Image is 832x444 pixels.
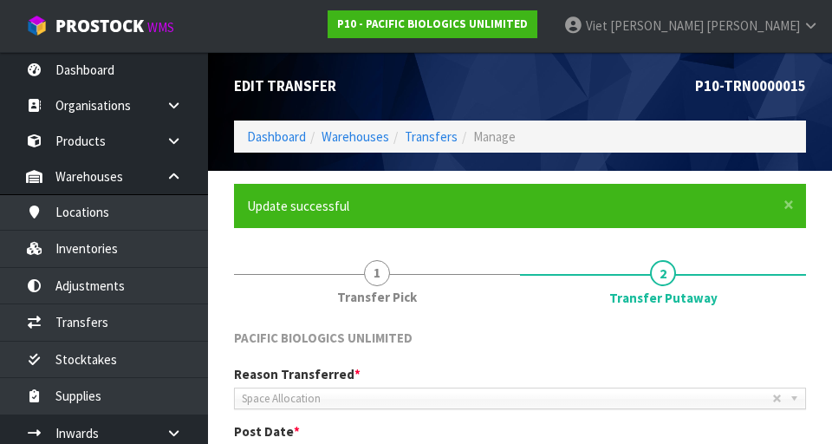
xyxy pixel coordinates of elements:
span: Transfer Pick [337,288,417,306]
span: Space Allocation [242,388,772,409]
span: Viet [PERSON_NAME] [586,17,704,34]
span: PACIFIC BIOLOGICS UNLIMITED [234,330,413,346]
small: WMS [147,19,174,36]
span: 1 [364,260,390,286]
span: [PERSON_NAME] [706,17,800,34]
span: P10-TRN0000015 [695,76,806,95]
span: Transfer Putaway [609,289,718,307]
span: Update successful [247,198,349,214]
a: Warehouses [322,128,389,145]
img: cube-alt.png [26,15,48,36]
a: Dashboard [247,128,306,145]
label: Reason Transferred [234,365,361,383]
span: Manage [473,128,516,145]
a: P10 - PACIFIC BIOLOGICS UNLIMITED [328,10,537,38]
span: Edit Transfer [234,76,336,95]
strong: P10 - PACIFIC BIOLOGICS UNLIMITED [337,16,528,31]
span: ProStock [55,15,144,37]
span: × [783,193,794,217]
a: Transfers [405,128,458,145]
span: 2 [650,260,676,286]
label: Post Date [234,422,300,441]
